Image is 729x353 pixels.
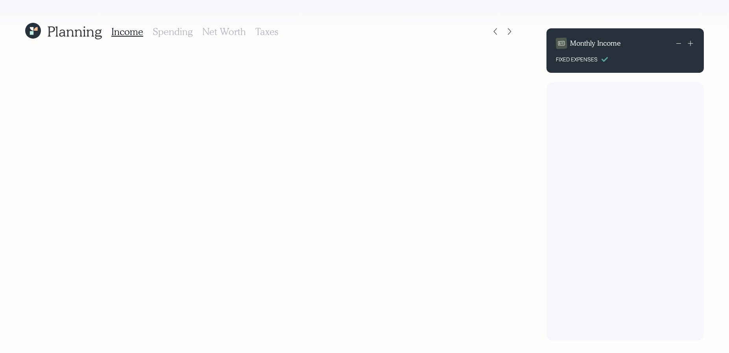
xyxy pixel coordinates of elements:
h3: Income [111,26,143,37]
h3: Spending [153,26,193,37]
h3: Net Worth [202,26,246,37]
h4: Monthly Income [570,39,621,48]
h1: Planning [47,23,102,40]
h3: Taxes [255,26,278,37]
div: FIXED EXPENSES [556,55,598,63]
